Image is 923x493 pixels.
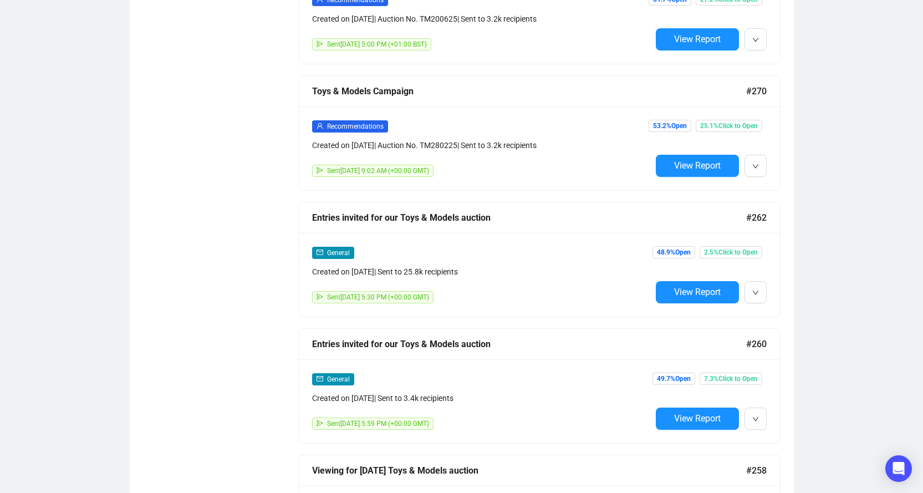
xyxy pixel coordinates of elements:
[312,139,651,151] div: Created on [DATE] | Auction No. TM280225 | Sent to 3.2k recipients
[317,123,323,129] span: user
[327,123,384,130] span: Recommendations
[317,375,323,382] span: mail
[298,75,781,191] a: Toys & Models Campaign#270userRecommendationsCreated on [DATE]| Auction No. TM280225| Sent to 3.2...
[752,289,759,296] span: down
[327,40,427,48] span: Sent [DATE] 5:00 PM (+01:00 BST)
[656,281,739,303] button: View Report
[317,40,323,47] span: send
[656,408,739,430] button: View Report
[312,84,746,98] div: Toys & Models Campaign
[652,246,695,258] span: 48.9% Open
[312,13,651,25] div: Created on [DATE] | Auction No. TM200625 | Sent to 3.2k recipients
[327,293,429,301] span: Sent [DATE] 5:30 PM (+00:00 GMT)
[746,84,767,98] span: #270
[674,34,721,44] span: View Report
[312,337,746,351] div: Entries invited for our Toys & Models auction
[317,167,323,174] span: send
[312,211,746,225] div: Entries invited for our Toys & Models auction
[746,464,767,477] span: #258
[752,416,759,423] span: down
[700,373,762,385] span: 7.3% Click to Open
[317,293,323,300] span: send
[674,287,721,297] span: View Report
[674,413,721,424] span: View Report
[317,249,323,256] span: mail
[312,464,746,477] div: Viewing for [DATE] Toys & Models auction
[298,328,781,444] a: Entries invited for our Toys & Models auction#260mailGeneralCreated on [DATE]| Sent to 3.4k recip...
[746,337,767,351] span: #260
[327,420,429,428] span: Sent [DATE] 5:59 PM (+00:00 GMT)
[656,28,739,50] button: View Report
[327,375,350,383] span: General
[752,37,759,43] span: down
[317,420,323,426] span: send
[674,160,721,171] span: View Report
[298,202,781,317] a: Entries invited for our Toys & Models auction#262mailGeneralCreated on [DATE]| Sent to 25.8k reci...
[696,120,762,132] span: 25.1% Click to Open
[649,120,691,132] span: 53.2% Open
[746,211,767,225] span: #262
[327,167,429,175] span: Sent [DATE] 9:02 AM (+00:00 GMT)
[327,249,350,257] span: General
[312,266,651,278] div: Created on [DATE] | Sent to 25.8k recipients
[752,163,759,170] span: down
[312,392,651,404] div: Created on [DATE] | Sent to 3.4k recipients
[656,155,739,177] button: View Report
[652,373,695,385] span: 49.7% Open
[885,455,912,482] div: Open Intercom Messenger
[700,246,762,258] span: 2.5% Click to Open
